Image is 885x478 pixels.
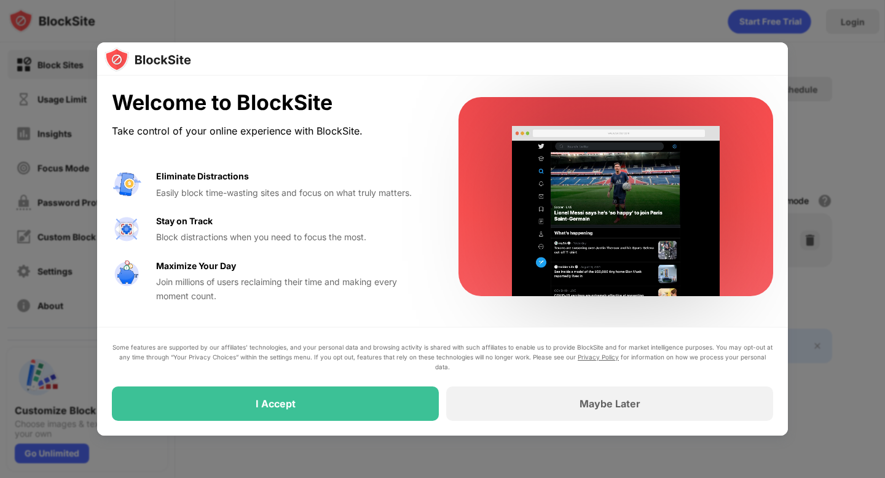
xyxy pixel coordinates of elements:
[156,170,249,183] div: Eliminate Distractions
[104,47,191,72] img: logo-blocksite.svg
[156,275,429,303] div: Join millions of users reclaiming their time and making every moment count.
[156,230,429,244] div: Block distractions when you need to focus the most.
[580,398,640,410] div: Maybe Later
[112,259,141,289] img: value-safe-time.svg
[112,90,429,116] div: Welcome to BlockSite
[112,214,141,244] img: value-focus.svg
[112,122,429,140] div: Take control of your online experience with BlockSite.
[156,214,213,228] div: Stay on Track
[112,342,773,372] div: Some features are supported by our affiliates’ technologies, and your personal data and browsing ...
[156,186,429,200] div: Easily block time-wasting sites and focus on what truly matters.
[578,353,619,361] a: Privacy Policy
[256,398,296,410] div: I Accept
[112,170,141,199] img: value-avoid-distractions.svg
[156,259,236,273] div: Maximize Your Day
